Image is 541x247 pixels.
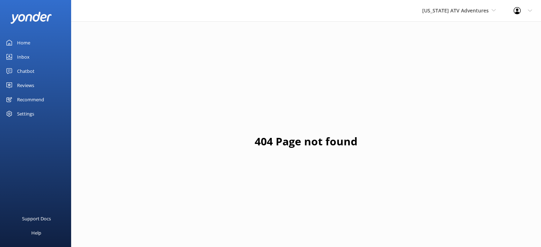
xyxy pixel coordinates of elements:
div: Settings [17,107,34,121]
img: yonder-white-logo.png [11,12,52,23]
div: Home [17,36,30,50]
div: Reviews [17,78,34,92]
h1: 404 Page not found [255,133,357,150]
div: Chatbot [17,64,35,78]
div: Help [31,226,41,240]
span: [US_STATE] ATV Adventures [422,7,489,14]
div: Support Docs [22,211,51,226]
div: Inbox [17,50,30,64]
div: Recommend [17,92,44,107]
